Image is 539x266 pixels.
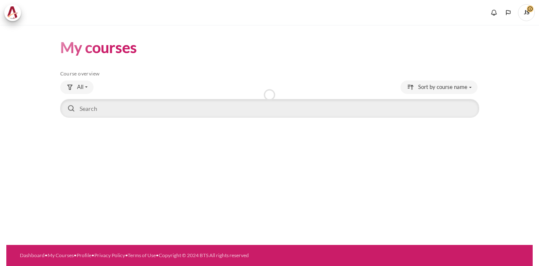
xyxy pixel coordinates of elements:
span: Sort by course name [418,83,467,91]
a: Privacy Policy [94,252,125,258]
span: JS [518,4,535,21]
div: Course overview controls [60,81,479,119]
h5: Course overview [60,70,479,77]
img: Architeck [7,6,19,19]
section: Content [6,25,533,132]
a: User menu [518,4,535,21]
a: Terms of Use [128,252,156,258]
a: Profile [77,252,91,258]
input: Search [60,99,479,118]
a: My Courses [48,252,74,258]
a: Copyright © 2024 BTS All rights reserved [159,252,249,258]
div: • • • • • [20,252,294,259]
h1: My courses [60,38,137,57]
a: Architeck Architeck [4,4,25,21]
button: Grouping drop-down menu [60,81,93,94]
span: All [77,83,83,91]
button: Sorting drop-down menu [400,81,478,94]
div: Show notification window with no new notifications [488,6,500,19]
a: Dashboard [20,252,45,258]
button: Languages [502,6,515,19]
